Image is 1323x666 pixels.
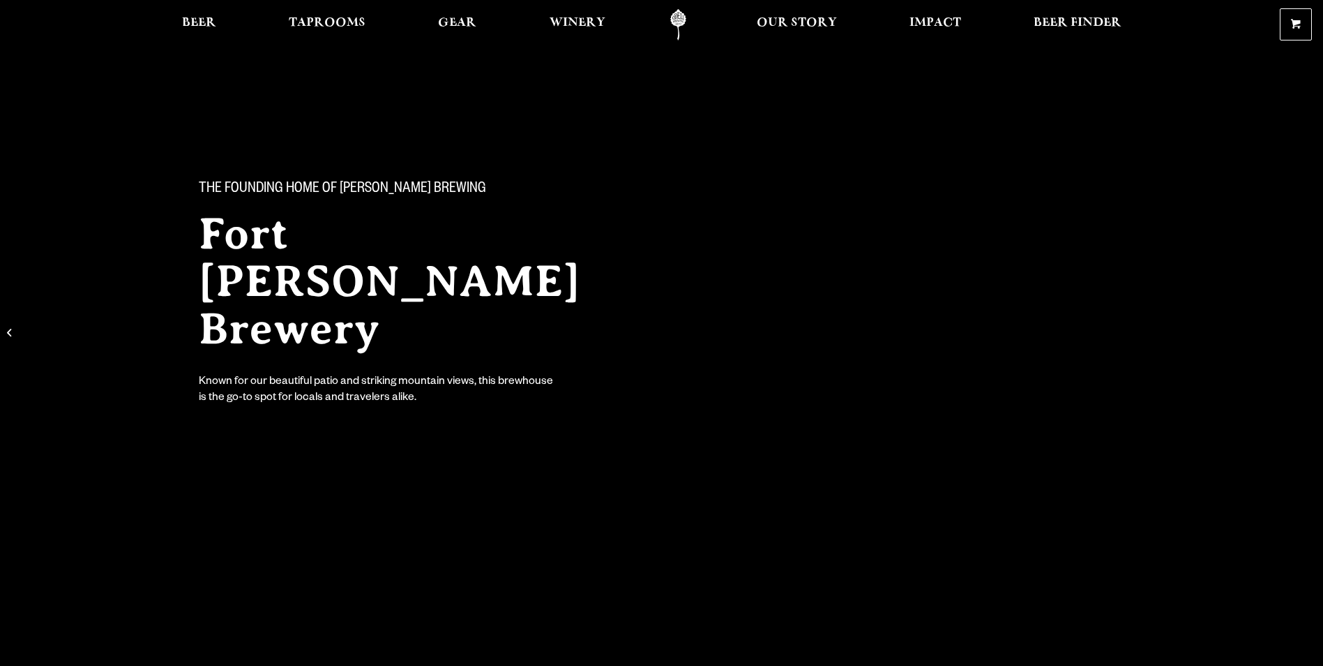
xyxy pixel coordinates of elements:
[1025,9,1131,40] a: Beer Finder
[182,17,216,29] span: Beer
[199,181,486,199] span: The Founding Home of [PERSON_NAME] Brewing
[199,375,556,407] div: Known for our beautiful patio and striking mountain views, this brewhouse is the go-to spot for l...
[1034,17,1121,29] span: Beer Finder
[900,9,970,40] a: Impact
[429,9,485,40] a: Gear
[909,17,961,29] span: Impact
[173,9,225,40] a: Beer
[748,9,846,40] a: Our Story
[280,9,375,40] a: Taprooms
[550,17,605,29] span: Winery
[199,210,634,353] h2: Fort [PERSON_NAME] Brewery
[652,9,704,40] a: Odell Home
[757,17,837,29] span: Our Story
[540,9,614,40] a: Winery
[289,17,365,29] span: Taprooms
[438,17,476,29] span: Gear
